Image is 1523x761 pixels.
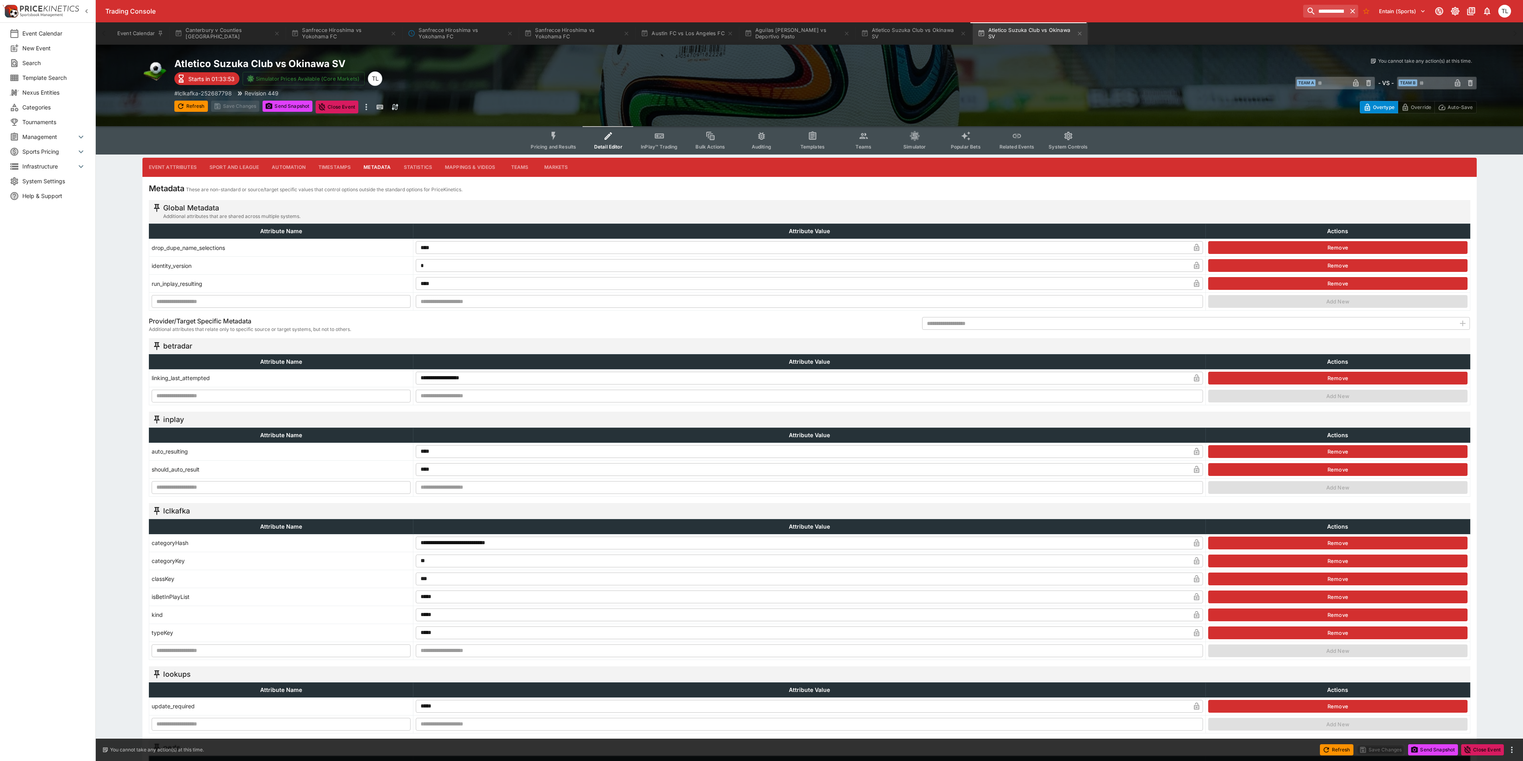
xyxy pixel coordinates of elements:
th: Attribute Name [149,354,413,369]
button: Close Event [1461,744,1504,755]
p: Overtype [1373,103,1395,111]
span: Related Events [1000,144,1034,150]
button: Canterbury v Counties [GEOGRAPHIC_DATA] [170,22,285,45]
p: These are non-standard or source/target specific values that control options outside the standard... [186,186,462,194]
button: Simulator Prices Available (Core Markets) [243,72,365,85]
button: more [361,101,371,113]
td: should_auto_result [149,460,413,478]
h6: Provider/Target Specific Metadata [149,317,351,325]
span: Search [22,59,86,67]
span: Event Calendar [22,29,86,38]
button: Aguilas [PERSON_NAME] vs Deportivo Pasto [740,22,855,45]
span: Infrastructure [22,162,76,170]
button: Atletico Suzuka Club vs Okinawa SV [973,22,1088,45]
button: Override [1398,101,1435,113]
button: Remove [1208,573,1467,585]
th: Attribute Value [413,354,1206,369]
span: Categories [22,103,86,111]
h4: Metadata [149,183,184,194]
button: Remove [1208,259,1467,272]
img: Sportsbook Management [20,13,63,17]
h5: Global Metadata [163,203,300,212]
span: Tournaments [22,118,86,126]
span: Additional attributes that relate only to specific source or target systems, but not to others. [149,325,351,333]
div: Start From [1360,101,1477,113]
button: Event Attributes [142,158,203,177]
span: Popular Bets [951,144,981,150]
th: Attribute Value [413,519,1206,534]
button: Remove [1208,445,1467,458]
button: Metadata [357,158,397,177]
span: Templates [800,144,825,150]
span: System Settings [22,177,86,185]
button: Sanfrecce Hiroshima vs Yokohama FC [520,22,634,45]
button: Close Event [316,101,358,113]
button: Remove [1208,277,1467,290]
button: Notifications [1480,4,1494,18]
button: Remove [1208,555,1467,567]
h5: inplay [163,415,184,424]
span: Team A [1297,79,1316,86]
button: Auto-Save [1434,101,1476,113]
p: Override [1411,103,1431,111]
div: Trent Lewis [1498,5,1511,18]
th: Attribute Name [149,519,413,534]
button: Trent Lewis [1496,2,1513,20]
button: Event Calendar [113,22,168,45]
button: Remove [1208,463,1467,476]
p: You cannot take any action(s) at this time. [1378,57,1472,65]
th: Attribute Value [413,428,1206,442]
button: Remove [1208,241,1467,254]
span: Management [22,133,76,141]
span: Detail Editor [594,144,622,150]
button: Mappings & Videos [439,158,502,177]
button: Overtype [1360,101,1398,113]
span: InPlay™ Trading [641,144,678,150]
span: Teams [855,144,871,150]
td: categoryHash [149,534,413,552]
button: Markets [538,158,575,177]
button: Send Snapshot [1408,744,1458,755]
button: Atletico Suzuka Club vs Okinawa SV [856,22,971,45]
button: more [1507,745,1517,755]
span: System Controls [1049,144,1088,150]
td: classKey [149,570,413,588]
span: Help & Support [22,192,86,200]
button: Timestamps [312,158,358,177]
button: Automation [265,158,312,177]
th: Attribute Name [149,428,413,442]
td: typeKey [149,624,413,642]
span: New Event [22,44,86,52]
th: Actions [1206,428,1470,442]
img: soccer.png [142,57,168,83]
th: Actions [1206,354,1470,369]
button: Remove [1208,537,1467,549]
th: Attribute Value [413,682,1206,697]
button: No Bookmarks [1360,5,1373,18]
span: Template Search [22,73,86,82]
button: Select Tenant [1374,5,1430,18]
p: Starts in 01:33:53 [188,75,235,83]
span: Nexus Entities [22,88,86,97]
span: Sports Pricing [22,147,76,156]
button: Sanfrecce Hiroshima vs Yokohama FC [403,22,518,45]
button: Remove [1208,372,1467,384]
td: drop_dupe_name_selections [149,239,413,257]
button: Send Snapshot [263,101,312,112]
button: Remove [1208,608,1467,621]
td: categoryKey [149,552,413,570]
th: Actions [1206,682,1470,697]
button: Sanfrecce Hiroshima vs Yokohama FC [286,22,401,45]
td: run_inplay_resulting [149,275,413,293]
button: Sport and League [203,158,265,177]
span: Bulk Actions [695,144,725,150]
button: Remove [1208,700,1467,713]
span: Auditing [752,144,771,150]
th: Actions [1206,519,1470,534]
td: update_required [149,697,413,715]
span: Pricing and Results [531,144,576,150]
button: Documentation [1464,4,1478,18]
img: PriceKinetics Logo [2,3,18,19]
p: You cannot take any action(s) at this time. [110,746,204,753]
button: Austin FC vs Los Angeles FC [636,22,738,45]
